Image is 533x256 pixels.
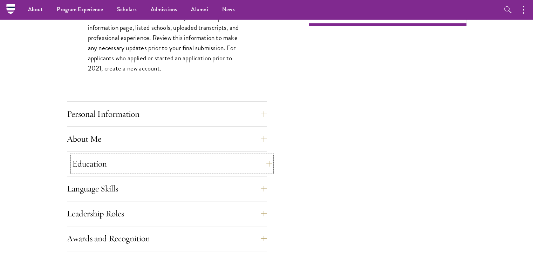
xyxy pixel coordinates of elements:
button: Education [72,155,272,172]
button: Awards and Recognition [67,230,267,247]
button: Language Skills [67,180,267,197]
button: Personal Information [67,106,267,122]
button: About Me [67,130,267,147]
button: Leadership Roles [67,205,267,222]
